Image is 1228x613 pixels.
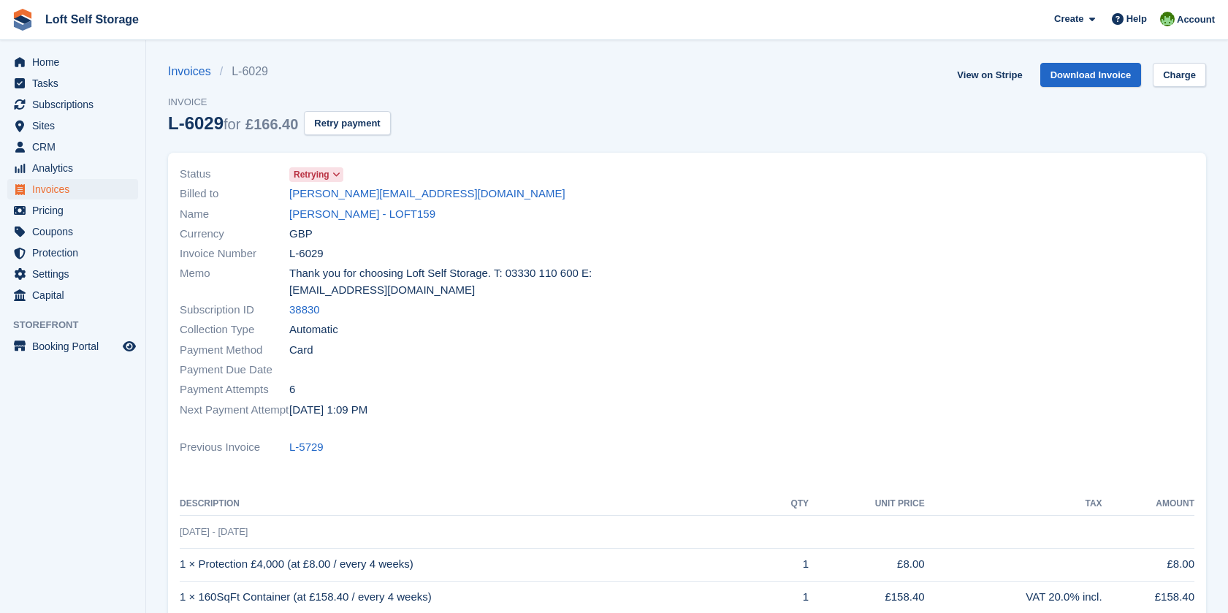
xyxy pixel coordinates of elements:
[7,179,138,199] a: menu
[180,186,289,202] span: Billed to
[32,94,120,115] span: Subscriptions
[767,492,809,516] th: QTY
[245,116,298,132] span: £166.40
[7,94,138,115] a: menu
[289,265,679,298] span: Thank you for choosing Loft Self Storage. T: 03330 110 600 E: [EMAIL_ADDRESS][DOMAIN_NAME]
[32,73,120,94] span: Tasks
[289,166,343,183] a: Retrying
[1126,12,1147,26] span: Help
[7,137,138,157] a: menu
[7,243,138,263] a: menu
[289,245,324,262] span: L-6029
[1054,12,1083,26] span: Create
[180,226,289,243] span: Currency
[1160,12,1175,26] img: James Johnson
[180,302,289,319] span: Subscription ID
[951,63,1028,87] a: View on Stripe
[1102,548,1194,581] td: £8.00
[121,338,138,355] a: Preview store
[180,166,289,183] span: Status
[32,285,120,305] span: Capital
[7,285,138,305] a: menu
[289,439,324,456] a: L-5729
[32,200,120,221] span: Pricing
[1102,492,1194,516] th: Amount
[180,548,767,581] td: 1 × Protection £4,000 (at £8.00 / every 4 weeks)
[32,336,120,357] span: Booking Portal
[7,200,138,221] a: menu
[925,492,1102,516] th: Tax
[224,116,240,132] span: for
[7,336,138,357] a: menu
[294,168,329,181] span: Retrying
[32,221,120,242] span: Coupons
[809,492,925,516] th: Unit Price
[1153,63,1206,87] a: Charge
[767,548,809,581] td: 1
[180,381,289,398] span: Payment Attempts
[168,95,391,110] span: Invoice
[32,179,120,199] span: Invoices
[809,548,925,581] td: £8.00
[168,63,391,80] nav: breadcrumbs
[7,158,138,178] a: menu
[925,589,1102,606] div: VAT 20.0% incl.
[289,186,565,202] a: [PERSON_NAME][EMAIL_ADDRESS][DOMAIN_NAME]
[180,402,289,419] span: Next Payment Attempt
[39,7,145,31] a: Loft Self Storage
[289,342,313,359] span: Card
[289,321,338,338] span: Automatic
[180,492,767,516] th: Description
[180,526,248,537] span: [DATE] - [DATE]
[180,245,289,262] span: Invoice Number
[1040,63,1142,87] a: Download Invoice
[289,206,435,223] a: [PERSON_NAME] - LOFT159
[180,321,289,338] span: Collection Type
[289,402,367,419] time: 2025-10-01 12:09:26 UTC
[180,342,289,359] span: Payment Method
[168,113,298,133] div: L-6029
[32,158,120,178] span: Analytics
[32,115,120,136] span: Sites
[32,137,120,157] span: CRM
[304,111,390,135] button: Retry payment
[7,73,138,94] a: menu
[180,265,289,298] span: Memo
[7,264,138,284] a: menu
[13,318,145,332] span: Storefront
[289,226,313,243] span: GBP
[180,439,289,456] span: Previous Invoice
[32,264,120,284] span: Settings
[180,362,289,378] span: Payment Due Date
[289,302,320,319] a: 38830
[7,52,138,72] a: menu
[289,381,295,398] span: 6
[12,9,34,31] img: stora-icon-8386f47178a22dfd0bd8f6a31ec36ba5ce8667c1dd55bd0f319d3a0aa187defe.svg
[7,115,138,136] a: menu
[180,206,289,223] span: Name
[32,52,120,72] span: Home
[7,221,138,242] a: menu
[32,243,120,263] span: Protection
[1177,12,1215,27] span: Account
[168,63,220,80] a: Invoices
